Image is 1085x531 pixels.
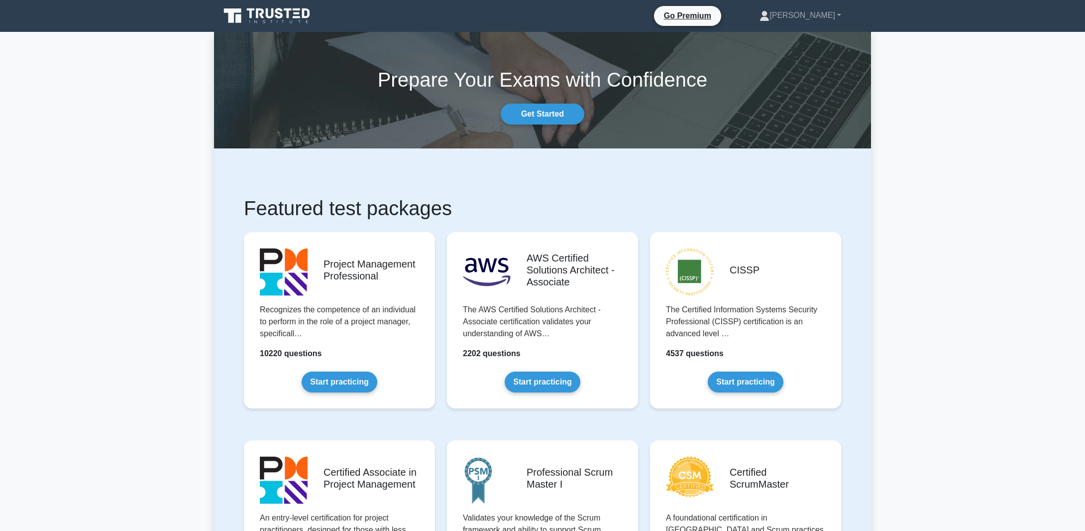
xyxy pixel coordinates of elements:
a: Start practicing [505,372,580,393]
h1: Prepare Your Exams with Confidence [214,68,871,92]
a: Get Started [501,104,584,125]
h1: Featured test packages [244,196,841,220]
a: Start practicing [708,372,783,393]
a: Start practicing [302,372,377,393]
a: [PERSON_NAME] [736,5,865,25]
a: Go Premium [658,9,717,22]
